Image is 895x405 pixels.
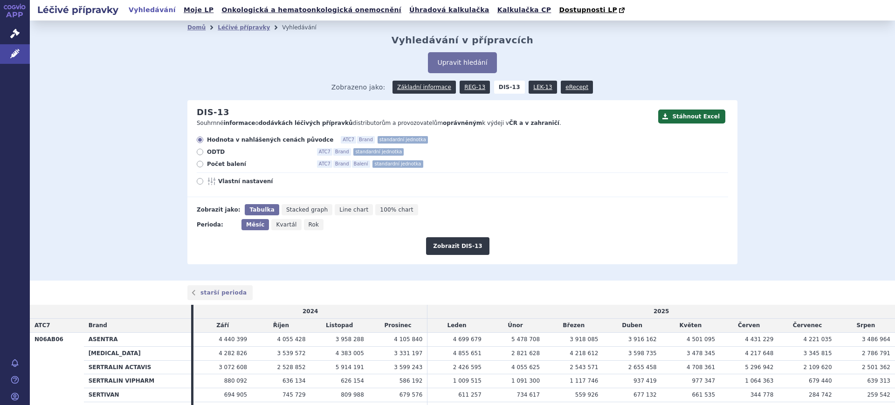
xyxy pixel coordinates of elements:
span: 2 786 791 [862,350,890,357]
span: standardní jednotka [353,148,404,156]
span: 2 426 595 [453,364,482,371]
span: 4 501 095 [687,336,715,343]
span: 3 486 964 [862,336,890,343]
span: 259 542 [867,391,890,398]
span: Brand [89,322,107,329]
span: 4 855 651 [453,350,482,357]
td: Leden [427,319,486,333]
span: 3 918 085 [570,336,598,343]
span: ATC7 [34,322,50,329]
span: Tabulka [249,206,274,213]
button: Upravit hledání [428,52,496,73]
span: 3 331 197 [394,350,422,357]
span: 4 055 428 [277,336,305,343]
span: 1 064 363 [745,378,773,384]
td: Červen [720,319,778,333]
span: 2 501 362 [862,364,890,371]
span: 4 431 229 [745,336,773,343]
span: Rok [309,221,319,228]
span: 3 958 288 [336,336,364,343]
span: 2 543 571 [570,364,598,371]
th: SERTRALIN ACTAVIS [84,360,191,374]
a: Vyhledávání [126,4,179,16]
span: Brand [333,148,351,156]
span: 745 729 [282,391,306,398]
span: ATC7 [317,160,332,168]
span: 5 296 942 [745,364,773,371]
a: LEK-13 [529,81,557,94]
h2: Léčivé přípravky [30,3,126,16]
a: Onkologická a hematoonkologická onemocnění [219,4,404,16]
span: 4 221 035 [804,336,832,343]
strong: informace [224,120,255,126]
span: 3 916 162 [628,336,657,343]
span: 977 347 [692,378,715,384]
span: 1 091 300 [511,378,540,384]
h2: Vyhledávání v přípravcích [392,34,534,46]
span: 4 440 399 [219,336,247,343]
strong: dodávkách léčivých přípravků [259,120,353,126]
span: Vlastní nastavení [218,178,321,185]
span: 4 055 625 [511,364,540,371]
span: 880 092 [224,378,248,384]
th: ASENTRA [84,332,191,346]
th: [MEDICAL_DATA] [84,346,191,360]
span: Zobrazeno jako: [331,81,386,94]
h2: DIS-13 [197,107,229,117]
span: Měsíc [246,221,264,228]
span: Kvartál [276,221,296,228]
span: 639 313 [867,378,890,384]
button: Zobrazit DIS-13 [426,237,489,255]
td: Září [193,319,252,333]
p: Souhrnné o distributorům a provozovatelům k výdeji v . [197,119,654,127]
a: eRecept [561,81,593,94]
span: 4 217 648 [745,350,773,357]
th: SERTRALIN VIPHARM [84,374,191,388]
span: 2 528 852 [277,364,305,371]
td: 2024 [193,305,427,318]
span: 2 821 628 [511,350,540,357]
span: 586 192 [399,378,423,384]
span: standardní jednotka [372,160,423,168]
span: 679 440 [809,378,832,384]
span: 3 539 572 [277,350,305,357]
span: 1 009 515 [453,378,482,384]
span: ATC7 [341,136,356,144]
span: 344 778 [750,391,774,398]
a: Léčivé přípravky [218,24,270,31]
span: 626 154 [341,378,364,384]
td: Únor [486,319,544,333]
span: Line chart [339,206,368,213]
th: SERTIVAN [84,388,191,402]
span: 677 132 [633,391,657,398]
span: 3 345 815 [804,350,832,357]
td: Říjen [252,319,310,333]
li: Vyhledávání [282,21,329,34]
span: Stacked graph [286,206,328,213]
a: Domů [187,24,206,31]
strong: DIS-13 [494,81,525,94]
span: 611 257 [458,391,482,398]
span: 100% chart [380,206,413,213]
span: 4 105 840 [394,336,422,343]
td: Březen [544,319,603,333]
span: 734 617 [517,391,540,398]
span: 679 576 [399,391,423,398]
span: 2 655 458 [628,364,657,371]
span: Dostupnosti LP [559,6,617,14]
span: ODTD [207,148,310,156]
span: 4 708 361 [687,364,715,371]
span: 559 926 [575,391,599,398]
span: Počet balení [207,160,310,168]
span: Brand [357,136,375,144]
span: Balení [352,160,370,168]
td: Květen [661,319,720,333]
span: 5 914 191 [336,364,364,371]
span: 661 535 [692,391,715,398]
span: 4 218 612 [570,350,598,357]
span: 1 117 746 [570,378,598,384]
td: Srpen [837,319,895,333]
td: 2025 [427,305,895,318]
a: Moje LP [181,4,216,16]
span: 284 742 [809,391,832,398]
